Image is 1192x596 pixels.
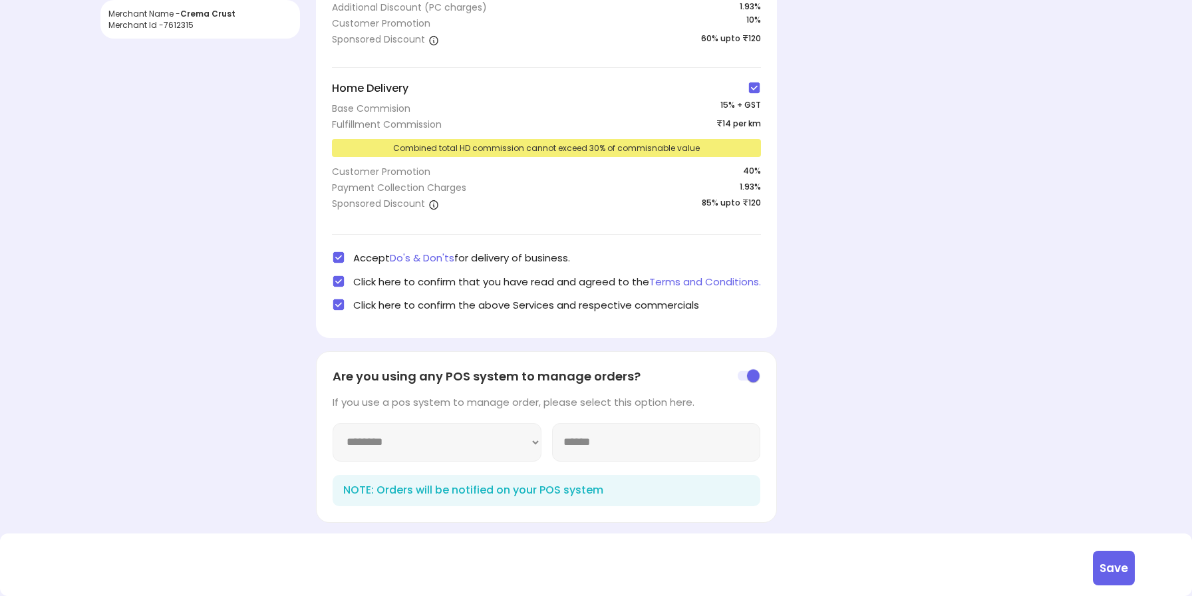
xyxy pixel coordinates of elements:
[180,8,235,19] span: Crema Crust
[743,165,761,178] span: 40 %
[332,165,430,178] div: Customer Promotion
[108,19,292,31] div: Merchant Id - 7612315
[333,395,694,409] div: If you use a pos system to manage order, please select this option here.
[353,251,570,265] span: Accept for delivery of business.
[332,33,439,46] div: Sponsored Discount
[332,275,345,288] img: check
[108,8,292,19] div: Merchant Name -
[649,275,761,289] span: Terms and Conditions.
[748,81,761,94] img: check
[353,275,761,289] span: Click here to confirm that you have read and agreed to the
[332,102,410,115] div: Base Commision
[1093,551,1135,585] button: Save
[716,118,761,131] span: ₹14 per km
[702,197,761,213] span: 85% upto ₹120
[332,298,345,311] img: check
[332,81,408,96] span: Home Delivery
[428,35,439,45] img: a1isth1TvIaw5-r4PTQNnx6qH7hW1RKYA7fi6THaHSkdiamaZazZcPW6JbVsfR8_gv9BzWgcW1PiHueWjVd6jXxw-cSlbelae...
[720,99,761,115] span: 15 % + GST
[740,1,761,14] span: 1.93%
[332,197,439,210] div: Sponsored Discount
[428,199,439,210] img: a1isth1TvIaw5-r4PTQNnx6qH7hW1RKYA7fi6THaHSkdiamaZazZcPW6JbVsfR8_gv9BzWgcW1PiHueWjVd6jXxw-cSlbelae...
[332,181,466,194] div: Payment Collection Charges
[332,1,487,14] div: Additional Discount (PC charges)
[332,17,430,30] div: Customer Promotion
[746,14,761,33] span: 10 %
[333,475,760,506] div: NOTE: Orders will be notified on your POS system
[332,251,345,264] img: check
[353,298,699,312] span: Click here to confirm the above Services and respective commercials
[701,33,761,46] span: 60% upto ₹120
[740,181,761,197] span: 1.93%
[390,251,454,265] span: Do's & Don'ts
[333,368,641,385] span: Are you using any POS system to manage orders?
[332,139,761,157] div: Combined total HD commission cannot exceed 30% of commisnable value
[738,369,760,383] img: toggle
[332,118,442,131] div: Fulfillment Commission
